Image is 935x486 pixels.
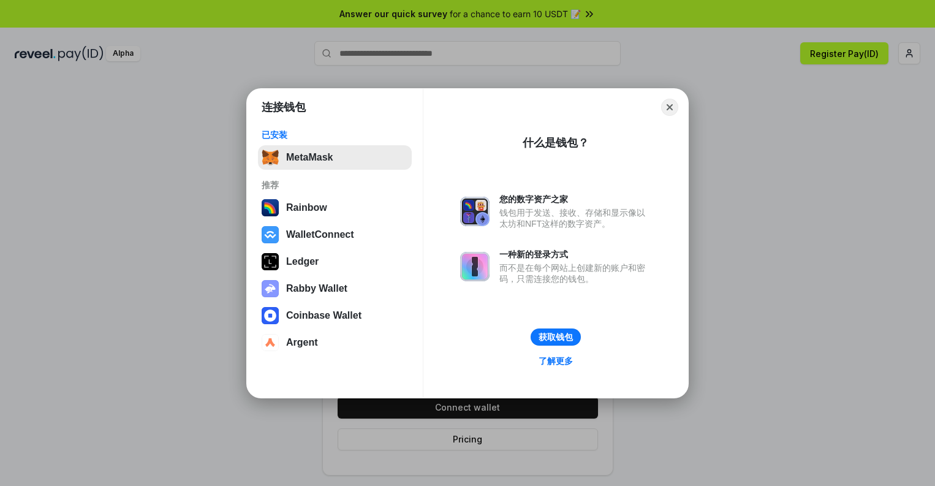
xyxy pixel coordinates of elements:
div: 获取钱包 [539,332,573,343]
button: Ledger [258,249,412,274]
img: svg+xml,%3Csvg%20width%3D%2228%22%20height%3D%2228%22%20viewBox%3D%220%200%2028%2028%22%20fill%3D... [262,334,279,351]
div: Coinbase Wallet [286,310,362,321]
img: svg+xml,%3Csvg%20xmlns%3D%22http%3A%2F%2Fwww.w3.org%2F2000%2Fsvg%22%20fill%3D%22none%22%20viewBox... [262,280,279,297]
button: Close [661,99,678,116]
div: Argent [286,337,318,348]
button: Coinbase Wallet [258,303,412,328]
button: MetaMask [258,145,412,170]
div: Rabby Wallet [286,283,347,294]
button: 获取钱包 [531,328,581,346]
button: Rabby Wallet [258,276,412,301]
div: 了解更多 [539,355,573,366]
img: svg+xml,%3Csvg%20xmlns%3D%22http%3A%2F%2Fwww.w3.org%2F2000%2Fsvg%22%20width%3D%2228%22%20height%3... [262,253,279,270]
div: 一种新的登录方式 [499,249,651,260]
div: WalletConnect [286,229,354,240]
img: svg+xml,%3Csvg%20xmlns%3D%22http%3A%2F%2Fwww.w3.org%2F2000%2Fsvg%22%20fill%3D%22none%22%20viewBox... [460,197,490,226]
div: MetaMask [286,152,333,163]
img: svg+xml,%3Csvg%20width%3D%2228%22%20height%3D%2228%22%20viewBox%3D%220%200%2028%2028%22%20fill%3D... [262,307,279,324]
h1: 连接钱包 [262,100,306,115]
div: 已安装 [262,129,408,140]
img: svg+xml,%3Csvg%20fill%3D%22none%22%20height%3D%2233%22%20viewBox%3D%220%200%2035%2033%22%20width%... [262,149,279,166]
button: WalletConnect [258,222,412,247]
div: 什么是钱包？ [523,135,589,150]
div: Ledger [286,256,319,267]
div: 而不是在每个网站上创建新的账户和密码，只需连接您的钱包。 [499,262,651,284]
button: Argent [258,330,412,355]
div: Rainbow [286,202,327,213]
img: svg+xml,%3Csvg%20width%3D%2228%22%20height%3D%2228%22%20viewBox%3D%220%200%2028%2028%22%20fill%3D... [262,226,279,243]
div: 您的数字资产之家 [499,194,651,205]
div: 推荐 [262,180,408,191]
a: 了解更多 [531,353,580,369]
img: svg+xml,%3Csvg%20xmlns%3D%22http%3A%2F%2Fwww.w3.org%2F2000%2Fsvg%22%20fill%3D%22none%22%20viewBox... [460,252,490,281]
button: Rainbow [258,196,412,220]
div: 钱包用于发送、接收、存储和显示像以太坊和NFT这样的数字资产。 [499,207,651,229]
img: svg+xml,%3Csvg%20width%3D%22120%22%20height%3D%22120%22%20viewBox%3D%220%200%20120%20120%22%20fil... [262,199,279,216]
